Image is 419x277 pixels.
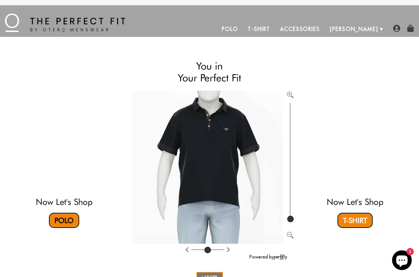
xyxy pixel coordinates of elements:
[184,247,190,252] img: Rotate clockwise
[226,247,231,252] img: Rotate counter clockwise
[390,250,414,272] inbox-online-store-chat: Shopify online store chat
[287,92,293,98] img: Zoom in
[393,25,400,32] img: user-account-icon.png
[327,197,384,207] a: Now Let's Shop
[49,213,79,228] a: Polo
[36,197,93,207] a: Now Let's Shop
[184,245,190,253] button: Rotate clockwise
[243,21,275,37] a: T-Shirt
[338,213,373,228] a: T-Shirt
[5,14,125,32] img: The Perfect Fit - by Otero Menswear - Logo
[275,21,325,37] a: Accessories
[226,245,231,253] button: Rotate counter clockwise
[325,21,383,37] a: [PERSON_NAME]
[274,254,287,260] img: perfitly-logo_73ae6c82-e2e3-4a36-81b1-9e913f6ac5a1.png
[249,254,287,260] a: Powered by
[132,60,287,84] h2: You in Your Perfect Fit
[217,21,243,37] a: Polo
[132,91,283,244] img: Brand%2fOtero%2f10004-v2-R%2f54%2f5-L%2fAv%2f29e01031-7dea-11ea-9f6a-0e35f21fd8c2%2fBlack%2f1%2ff...
[407,25,414,32] img: shopping-bag-icon.png
[287,232,293,238] img: Zoom out
[287,91,293,97] button: Zoom in
[287,231,293,237] button: Zoom out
